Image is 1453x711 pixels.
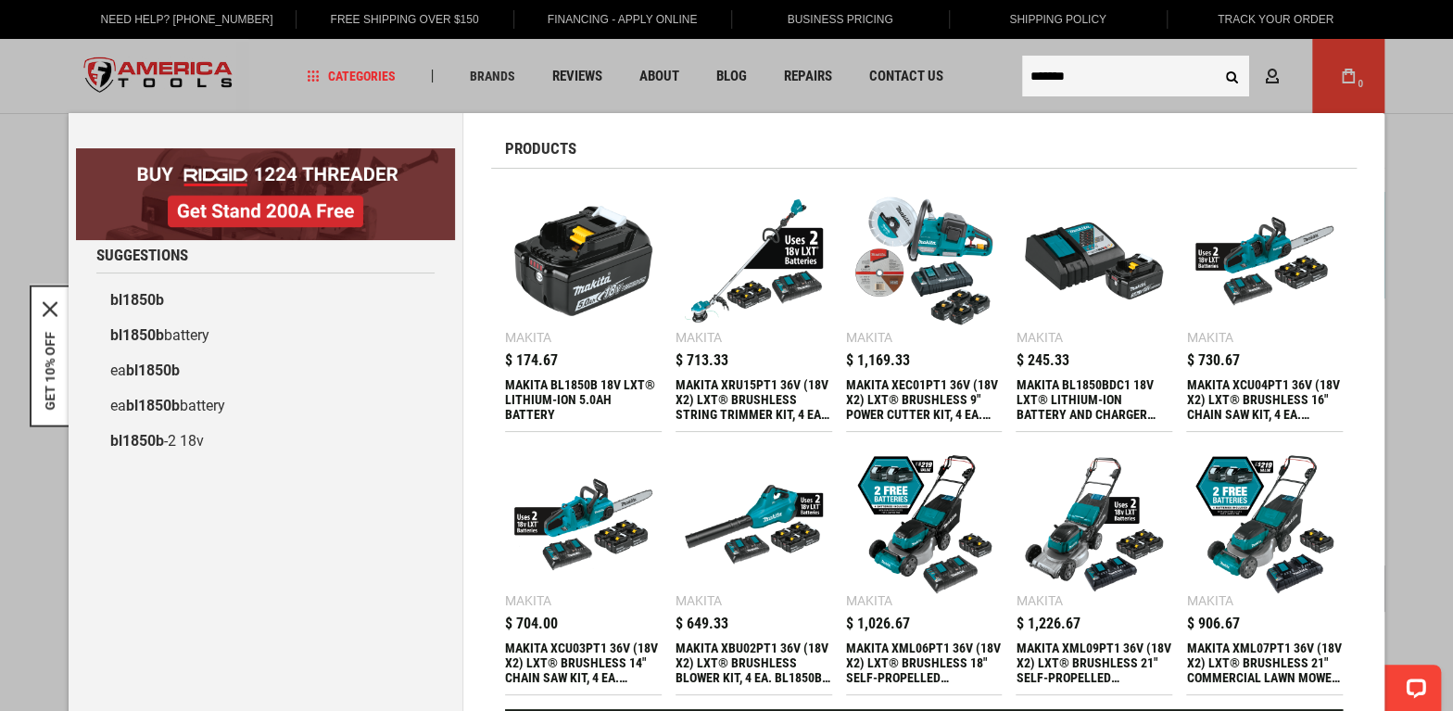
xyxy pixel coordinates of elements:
a: bl1850bbattery [96,318,435,353]
span: Suggestions [96,248,188,263]
button: Close [43,301,57,316]
button: GET 10% OFF [43,331,57,410]
span: $ 713.33 [676,353,728,368]
img: MAKITA BL1850B 18V LXT® LITHIUM-ION 5.0AH BATTERY [514,192,652,330]
img: MAKITA XEC01PT1 36V (18V X2) LXT® BRUSHLESS 9 [855,192,993,330]
a: MAKITA BL1850B 18V LXT® LITHIUM-ION 5.0AH BATTERY Makita $ 174.67 MAKITA BL1850B 18V LXT® LITHIUM... [505,183,662,431]
img: MAKITA XML07PT1 36V (18V X2) LXT® BRUSHLESS 21 [1195,455,1333,593]
a: eabl1850bbattery [96,388,435,424]
img: MAKITA XML09PT1 36V (18V X2) LXT® BRUSHLESS 21 [1025,455,1163,593]
span: Categories [307,70,396,83]
span: $ 245.33 [1016,353,1068,368]
a: MAKITA XML09PT1 36V (18V X2) LXT® BRUSHLESS 21 Makita $ 1,226.67 MAKITA XML09PT1 36V (18V X2) LXT... [1016,446,1172,694]
div: Makita [1016,594,1062,607]
div: Makita [676,594,722,607]
div: Makita [1186,331,1232,344]
img: MAKITA XBU02PT1 36V (18V X2) LXT® BRUSHLESS BLOWER KIT, 4 EA. BL1850B BATTERY, DUAL PORT CHARGER ... [685,455,823,593]
div: Makita [1186,594,1232,607]
img: MAKITA XCU04PT1 36V (18V X2) LXT® BRUSHLESS 16 [1195,192,1333,330]
div: Makita [846,594,892,607]
img: MAKITA XML06PT1 36V (18V X2) LXT® BRUSHLESS 18 [855,455,993,593]
span: Brands [470,70,515,83]
div: MAKITA BL1850B 18V LXT® LITHIUM-ION 5.0AH BATTERY [505,377,662,422]
a: MAKITA XML06PT1 36V (18V X2) LXT® BRUSHLESS 18 Makita $ 1,026.67 MAKITA XML06PT1 36V (18V X2) LXT... [846,446,1003,694]
a: MAKITA BL1850BDC1 18V LXT® LITHIUM-ION BATTERY AND CHARGER STARTER PACK, BL1850B, DC18RC (5.0AH) ... [1016,183,1172,431]
img: BOGO: Buy RIDGID® 1224 Threader, Get Stand 200A Free! [76,148,455,240]
div: Makita [1016,331,1062,344]
div: MAKITA XEC01PT1 36V (18V X2) LXT® BRUSHLESS 9 [846,377,1003,422]
b: bl1850b [126,397,180,414]
b: bl1850b [110,326,164,344]
b: bl1850b [110,432,164,450]
img: MAKITA XRU15PT1 36V (18V X2) LXT® BRUSHLESS STRING TRIMMER KIT, 4 EA. BL1850B BATTERY, DUAL PORT ... [685,192,823,330]
span: $ 1,226.67 [1016,616,1080,631]
svg: close icon [43,301,57,316]
button: Search [1214,58,1249,94]
div: Makita [676,331,722,344]
a: MAKITA XBU02PT1 36V (18V X2) LXT® BRUSHLESS BLOWER KIT, 4 EA. BL1850B BATTERY, DUAL PORT CHARGER ... [676,446,832,694]
a: MAKITA XML07PT1 36V (18V X2) LXT® BRUSHLESS 21 Makita $ 906.67 MAKITA XML07PT1 36V (18V X2) LXT® ... [1186,446,1343,694]
span: $ 1,169.33 [846,353,910,368]
a: Brands [461,64,524,89]
div: MAKITA XML07PT1 36V (18V X2) LXT® BRUSHLESS 21 [1186,641,1343,685]
a: bl1850b [96,283,435,318]
a: MAKITA XCU04PT1 36V (18V X2) LXT® BRUSHLESS 16 Makita $ 730.67 MAKITA XCU04PT1 36V (18V X2) LXT® ... [1186,183,1343,431]
span: $ 906.67 [1186,616,1239,631]
img: MAKITA XCU03PT1 36V (18V X2) LXT® BRUSHLESS 14 [514,455,652,593]
a: BOGO: Buy RIDGID® 1224 Threader, Get Stand 200A Free! [76,148,455,162]
a: MAKITA XEC01PT1 36V (18V X2) LXT® BRUSHLESS 9 Makita $ 1,169.33 MAKITA XEC01PT1 36V (18V X2) LXT®... [846,183,1003,431]
a: Categories [298,64,404,89]
span: $ 174.67 [505,353,558,368]
span: $ 704.00 [505,616,558,631]
div: MAKITA XCU03PT1 36V (18V X2) LXT® BRUSHLESS 14 [505,641,662,685]
img: MAKITA BL1850BDC1 18V LXT® LITHIUM-ION BATTERY AND CHARGER STARTER PACK, BL1850B, DC18RC (5.0AH) [1025,192,1163,330]
span: $ 1,026.67 [846,616,910,631]
a: eabl1850b [96,353,435,388]
div: Makita [505,331,551,344]
div: MAKITA XBU02PT1 36V (18V X2) LXT® BRUSHLESS BLOWER KIT, 4 EA. BL1850B BATTERY, DUAL PORT CHARGER ... [676,641,832,685]
p: Chat now [26,28,209,43]
div: MAKITA BL1850BDC1 18V LXT® LITHIUM-ION BATTERY AND CHARGER STARTER PACK, BL1850B, DC18RC (5.0AH) [1016,377,1172,422]
a: MAKITA XRU15PT1 36V (18V X2) LXT® BRUSHLESS STRING TRIMMER KIT, 4 EA. BL1850B BATTERY, DUAL PORT ... [676,183,832,431]
b: bl1850b [110,291,164,309]
span: $ 730.67 [1186,353,1239,368]
b: bl1850b [126,362,180,379]
div: MAKITA XML06PT1 36V (18V X2) LXT® BRUSHLESS 18 [846,641,1003,685]
a: bl1850b-2 18v [96,424,435,459]
span: Products [505,141,576,157]
div: MAKITA XRU15PT1 36V (18V X2) LXT® BRUSHLESS STRING TRIMMER KIT, 4 EA. BL1850B BATTERY, DUAL PORT ... [676,377,832,422]
button: Open LiveChat chat widget [213,24,235,46]
div: MAKITA XML09PT1 36V (18V X2) LXT® BRUSHLESS 21 [1016,641,1172,685]
div: Makita [505,594,551,607]
span: $ 649.33 [676,616,728,631]
div: MAKITA XCU04PT1 36V (18V X2) LXT® BRUSHLESS 16 [1186,377,1343,422]
div: Makita [846,331,892,344]
a: MAKITA XCU03PT1 36V (18V X2) LXT® BRUSHLESS 14 Makita $ 704.00 MAKITA XCU03PT1 36V (18V X2) LXT® ... [505,446,662,694]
